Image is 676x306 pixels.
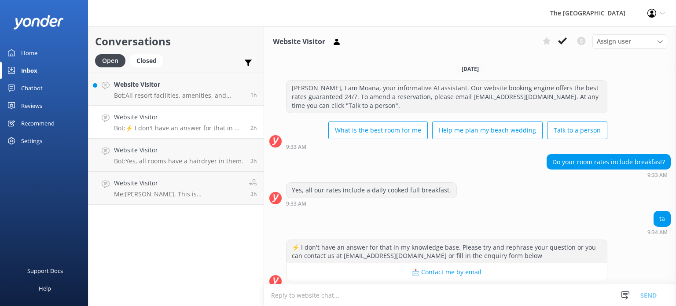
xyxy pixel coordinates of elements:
h4: Website Visitor [114,145,243,155]
strong: 9:34 AM [647,230,668,235]
a: Closed [130,55,168,65]
h4: Website Visitor [114,80,244,89]
h3: Website Visitor [273,36,325,48]
p: Bot: Yes, all rooms have a hairdryer in them. [114,157,243,165]
strong: 9:33 AM [286,201,306,206]
div: Help [39,280,51,297]
div: Reviews [21,97,42,114]
div: Support Docs [27,262,63,280]
div: Assign User [592,34,667,48]
button: Talk to a person [547,122,607,139]
span: Oct 10 2025 02:55pm (UTC -10:00) Pacific/Honolulu [250,190,257,198]
div: Closed [130,54,163,67]
p: Bot: All resort facilities, amenities, and services, including the restaurant, are reserved exclu... [114,92,244,100]
span: Oct 10 2025 03:01pm (UTC -10:00) Pacific/Honolulu [250,157,257,165]
div: Open [95,54,125,67]
div: Home [21,44,37,62]
a: Open [95,55,130,65]
button: Help me plan my beach wedding [432,122,543,139]
a: Website VisitorMe:[PERSON_NAME]. This is [PERSON_NAME] from the reservations. How can I help you?3h [88,172,264,205]
p: Bot: ⚡ I don't have an answer for that in my knowledge base. Please try and rephrase your questio... [114,124,244,132]
div: Oct 10 2025 03:33pm (UTC -10:00) Pacific/Honolulu [547,172,671,178]
a: Website VisitorBot:All resort facilities, amenities, and services, including the restaurant, are ... [88,73,264,106]
span: Oct 10 2025 03:34pm (UTC -10:00) Pacific/Honolulu [250,124,257,132]
h2: Conversations [95,33,257,50]
div: Recommend [21,114,55,132]
img: yonder-white-logo.png [13,15,64,29]
div: Oct 10 2025 03:34pm (UTC -10:00) Pacific/Honolulu [647,229,671,235]
div: Do your room rates include breakfast? [547,155,670,170]
h4: Website Visitor [114,112,244,122]
div: Yes, all our rates include a daily cooked full breakfast. [287,183,456,198]
div: [PERSON_NAME], I am Moana, your informative AI assistant. Our website booking engine offers the b... [287,81,607,113]
a: Website VisitorBot:Yes, all rooms have a hairdryer in them.3h [88,139,264,172]
strong: 9:33 AM [286,144,306,150]
button: What is the best room for me [328,122,428,139]
strong: 9:33 AM [647,173,668,178]
div: Settings [21,132,42,150]
span: Assign user [597,37,631,46]
div: Chatbot [21,79,43,97]
span: [DATE] [456,65,484,73]
div: Inbox [21,62,37,79]
div: Oct 10 2025 03:33pm (UTC -10:00) Pacific/Honolulu [286,144,607,150]
div: Oct 10 2025 03:34pm (UTC -10:00) Pacific/Honolulu [286,284,607,290]
div: Oct 10 2025 03:33pm (UTC -10:00) Pacific/Honolulu [286,200,457,206]
div: ta [654,211,670,226]
div: ⚡ I don't have an answer for that in my knowledge base. Please try and rephrase your question or ... [287,240,607,263]
a: Website VisitorBot:⚡ I don't have an answer for that in my knowledge base. Please try and rephras... [88,106,264,139]
p: Me: [PERSON_NAME]. This is [PERSON_NAME] from the reservations. How can I help you? [114,190,242,198]
h4: Website Visitor [114,178,242,188]
span: Oct 10 2025 05:03pm (UTC -10:00) Pacific/Honolulu [250,91,257,99]
button: 📩 Contact me by email [287,263,607,281]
